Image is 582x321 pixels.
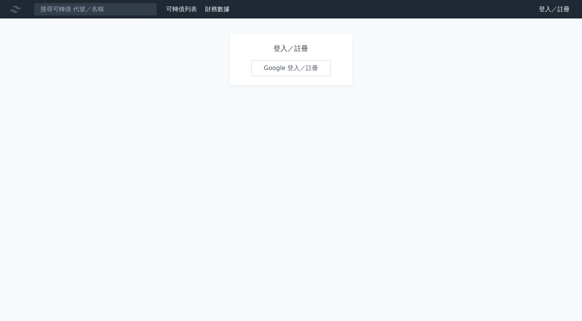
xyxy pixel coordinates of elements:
[34,3,157,16] input: 搜尋可轉債 代號／名稱
[205,5,230,13] a: 財務數據
[251,43,331,54] h1: 登入／註冊
[533,3,576,15] a: 登入／註冊
[166,5,197,13] a: 可轉債列表
[251,60,331,76] a: Google 登入／註冊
